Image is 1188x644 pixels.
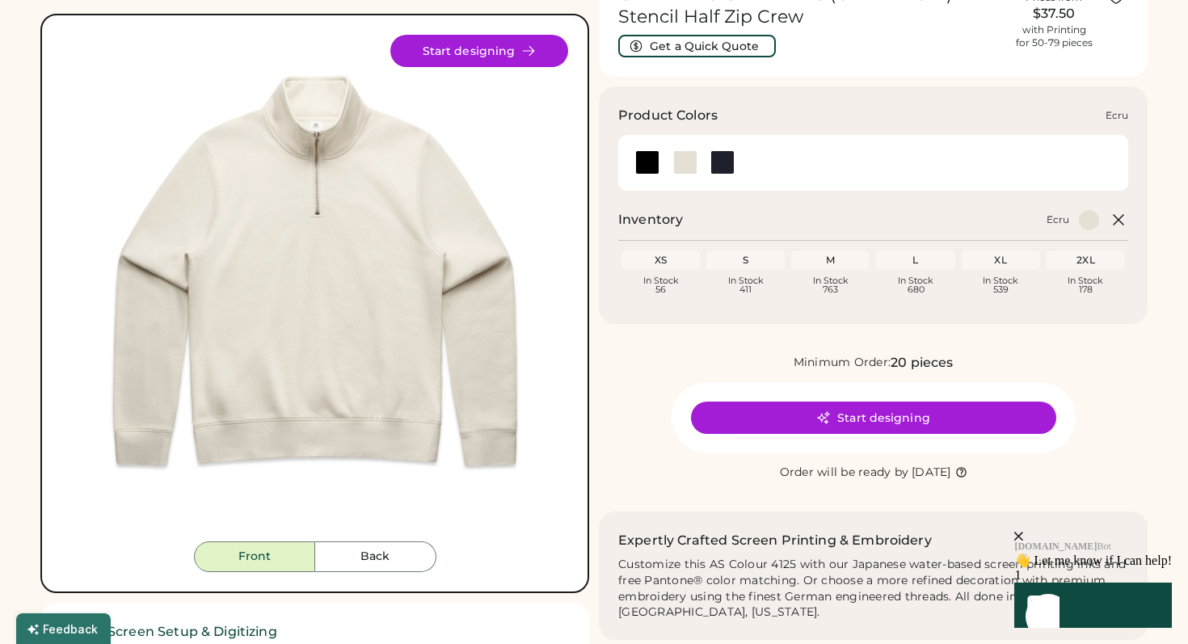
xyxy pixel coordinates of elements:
div: XS [625,254,697,267]
div: Minimum Order: [794,355,891,371]
button: Get a Quick Quote [618,35,776,57]
div: In Stock 178 [1050,276,1122,294]
iframe: Front Chat [917,436,1184,641]
div: L [879,254,951,267]
div: Customize this AS Colour 4125 with our Japanese water-based screen printing inks and free Pantone... [618,557,1128,621]
h2: ✓ Free Screen Setup & Digitizing [60,622,570,642]
div: In Stock 56 [625,276,697,294]
div: 20 pieces [891,353,953,373]
button: Back [315,541,436,572]
div: Ecru [1047,213,1069,226]
button: Start designing [691,402,1056,434]
div: M [794,254,866,267]
div: In Stock 539 [965,276,1037,294]
div: $37.50 [1013,4,1094,23]
div: S [710,254,781,267]
button: Front [194,541,315,572]
h3: Product Colors [618,106,718,125]
div: Ecru [1106,109,1128,122]
div: 4125 Style Image [61,35,568,541]
div: In Stock 680 [879,276,951,294]
h2: Inventory [618,210,683,229]
h2: Expertly Crafted Screen Printing & Embroidery [618,531,932,550]
div: [DATE] [912,465,951,481]
div: 2XL [1050,254,1122,267]
div: with Printing for 50-79 pieces [1016,23,1093,49]
div: XL [965,254,1037,267]
button: Start designing [390,35,568,67]
div: In Stock 411 [710,276,781,294]
div: Order will be ready by [780,465,909,481]
div: In Stock 763 [794,276,866,294]
img: 4125 - Ecru Front Image [61,35,568,541]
